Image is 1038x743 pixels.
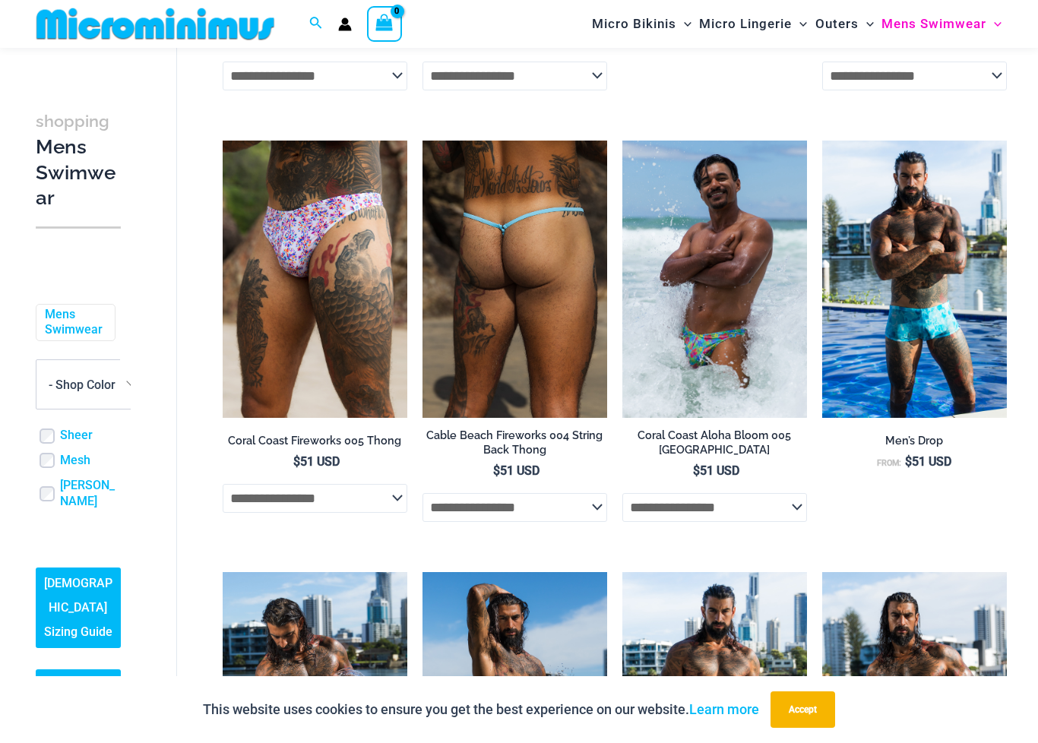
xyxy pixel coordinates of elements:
[881,5,986,43] span: Mens Swimwear
[422,141,607,418] a: Cable Beach Fireworks 004 String Back Thong 06Cable Beach Fireworks 004 String Back Thong 07Cable...
[689,701,759,717] a: Learn more
[693,463,739,478] bdi: 51 USD
[822,141,1007,418] img: Bondi Ripples 007 Trunk 02
[36,112,109,131] span: shopping
[203,698,759,721] p: This website uses cookies to ensure you get the best experience on our website.
[695,5,811,43] a: Micro LingerieMenu ToggleMenu Toggle
[45,307,103,339] a: Mens Swimwear
[986,5,1002,43] span: Menu Toggle
[822,434,1007,454] a: Men’s Drop
[622,428,807,457] h2: Coral Coast Aloha Bloom 005 [GEOGRAPHIC_DATA]
[223,434,407,454] a: Coral Coast Fireworks 005 Thong
[905,454,951,469] bdi: 51 USD
[223,141,407,418] img: Coral Coast Fireworks 005 Thong 01
[60,478,121,510] a: [PERSON_NAME]
[877,458,901,468] span: From:
[815,5,859,43] span: Outers
[293,454,340,469] bdi: 51 USD
[693,463,700,478] span: $
[771,691,835,728] button: Accept
[699,5,792,43] span: Micro Lingerie
[676,5,691,43] span: Menu Toggle
[622,141,807,418] a: Coral Coast Aloha Bloom 005 Thong 09Coral Coast Aloha Bloom 005 Thong 18Coral Coast Aloha Bloom 0...
[493,463,540,478] bdi: 51 USD
[60,428,93,444] a: Sheer
[36,108,121,211] h3: Mens Swimwear
[622,428,807,463] a: Coral Coast Aloha Bloom 005 [GEOGRAPHIC_DATA]
[905,454,912,469] span: $
[367,6,402,41] a: View Shopping Cart, empty
[792,5,807,43] span: Menu Toggle
[878,5,1005,43] a: Mens SwimwearMenu ToggleMenu Toggle
[49,378,116,392] span: - Shop Color
[588,5,695,43] a: Micro BikinisMenu ToggleMenu Toggle
[422,428,607,457] h2: Cable Beach Fireworks 004 String Back Thong
[822,141,1007,418] a: Bondi Ripples 007 Trunk 02Bondi Spots Green 007 Trunk 03Bondi Spots Green 007 Trunk 03
[493,463,500,478] span: $
[36,359,142,409] span: - Shop Color
[586,2,1008,46] nav: Site Navigation
[338,17,352,31] a: Account icon link
[822,434,1007,448] h2: Men’s Drop
[309,14,323,33] a: Search icon link
[422,141,607,418] img: Cable Beach Fireworks 004 String Back Thong 07
[36,568,121,648] a: [DEMOGRAPHIC_DATA] Sizing Guide
[36,360,141,409] span: - Shop Color
[812,5,878,43] a: OutersMenu ToggleMenu Toggle
[622,141,807,418] img: Coral Coast Aloha Bloom 005 Thong 09
[859,5,874,43] span: Menu Toggle
[36,669,121,726] a: Men’s Sizing Guide
[293,454,300,469] span: $
[223,434,407,448] h2: Coral Coast Fireworks 005 Thong
[60,453,90,469] a: Mesh
[30,7,280,41] img: MM SHOP LOGO FLAT
[223,141,407,418] a: Coral Coast Fireworks 005 Thong 01Coral Coast Fireworks 005 Thong 02Coral Coast Fireworks 005 Tho...
[422,428,607,463] a: Cable Beach Fireworks 004 String Back Thong
[592,5,676,43] span: Micro Bikinis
